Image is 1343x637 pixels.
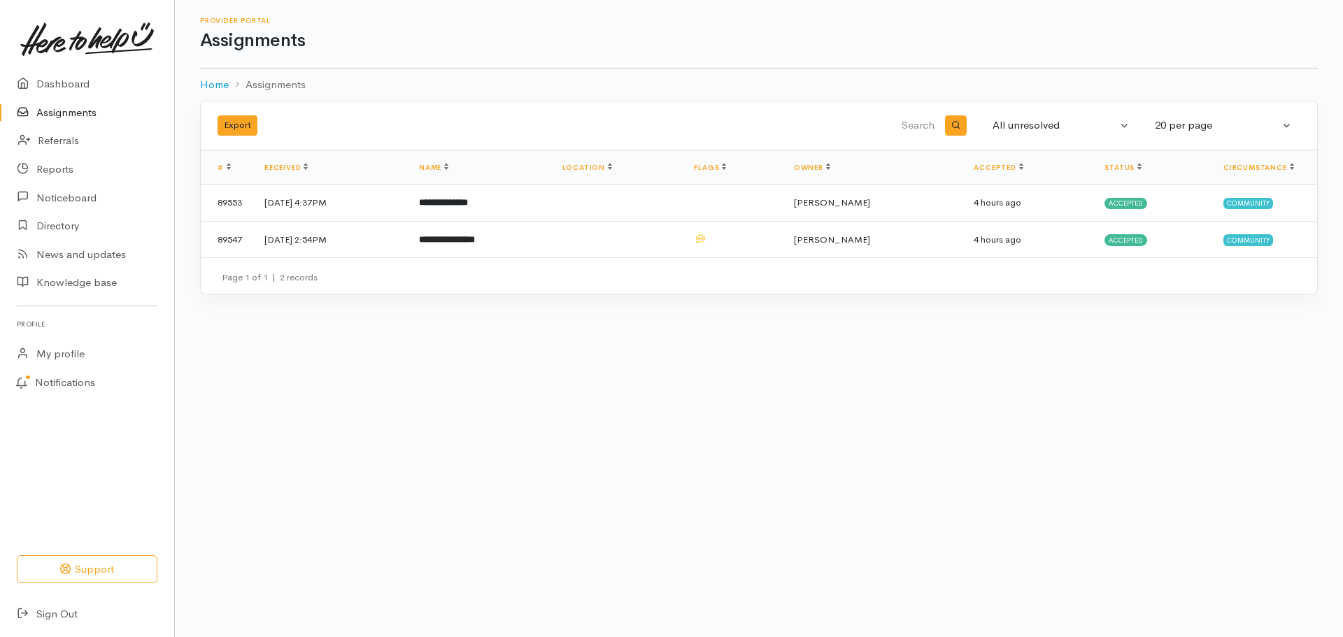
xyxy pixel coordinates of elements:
[17,315,157,334] h6: Profile
[253,185,408,222] td: [DATE] 4:37PM
[229,77,306,93] li: Assignments
[1223,198,1273,209] span: Community
[974,163,1023,172] a: Accepted
[222,271,318,283] small: Page 1 of 1 2 records
[1104,198,1147,209] span: Accepted
[200,69,1318,101] nav: breadcrumb
[1104,234,1147,245] span: Accepted
[562,163,612,172] a: Location
[601,109,937,143] input: Search
[200,77,229,93] a: Home
[201,221,253,257] td: 89547
[794,196,870,208] span: [PERSON_NAME]
[1223,163,1294,172] a: Circumstance
[200,17,1318,24] h6: Provider Portal
[794,163,830,172] a: Owner
[17,555,157,584] button: Support
[794,234,870,245] span: [PERSON_NAME]
[218,115,257,136] button: Export
[984,112,1138,139] button: All unresolved
[272,271,276,283] span: |
[200,31,1318,51] h1: Assignments
[201,185,253,222] td: 89553
[1223,234,1273,245] span: Community
[253,221,408,257] td: [DATE] 2:54PM
[1155,117,1279,134] div: 20 per page
[974,234,1021,245] time: 4 hours ago
[694,163,726,172] a: Flags
[218,163,231,172] a: #
[1146,112,1300,139] button: 20 per page
[1104,163,1142,172] a: Status
[419,163,448,172] a: Name
[974,196,1021,208] time: 4 hours ago
[264,163,308,172] a: Received
[993,117,1117,134] div: All unresolved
